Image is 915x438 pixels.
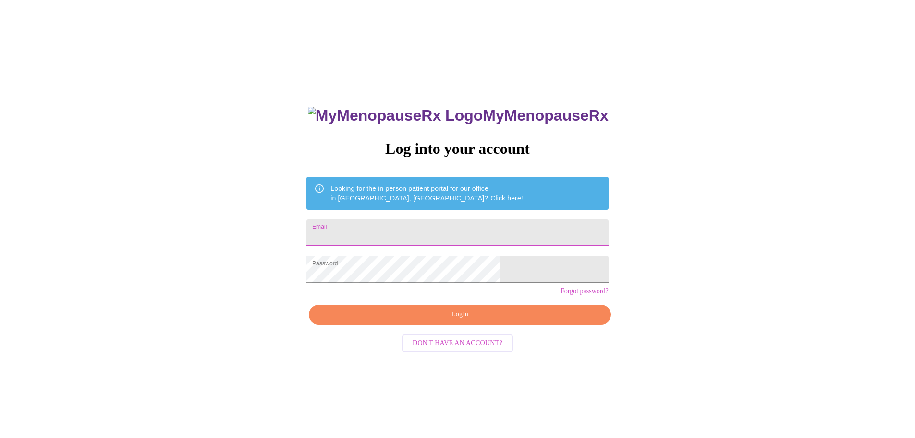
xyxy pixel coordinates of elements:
button: Login [309,305,610,325]
div: Looking for the in person patient portal for our office in [GEOGRAPHIC_DATA], [GEOGRAPHIC_DATA]? [330,180,523,207]
span: Login [320,309,599,321]
h3: Log into your account [306,140,608,158]
span: Don't have an account? [413,338,502,350]
a: Forgot password? [561,288,609,295]
h3: MyMenopauseRx [308,107,609,125]
img: MyMenopauseRx Logo [308,107,483,125]
a: Click here! [490,194,523,202]
button: Don't have an account? [402,334,513,353]
a: Don't have an account? [400,338,515,347]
